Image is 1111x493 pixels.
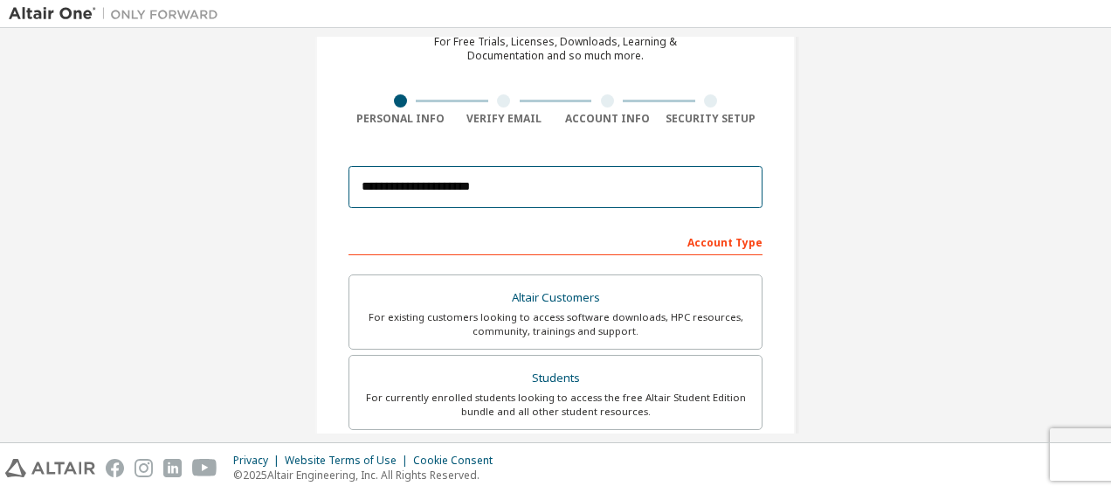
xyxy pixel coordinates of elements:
div: Altair Customers [360,286,751,310]
div: Account Type [348,227,763,255]
img: altair_logo.svg [5,459,95,477]
img: youtube.svg [192,459,217,477]
div: Students [360,366,751,391]
div: For currently enrolled students looking to access the free Altair Student Edition bundle and all ... [360,391,751,419]
p: © 2025 Altair Engineering, Inc. All Rights Reserved. [233,468,503,483]
div: For Free Trials, Licenses, Downloads, Learning & Documentation and so much more. [434,35,677,63]
div: Privacy [233,454,285,468]
div: Verify Email [452,112,556,126]
div: Account Info [555,112,659,126]
div: Security Setup [659,112,763,126]
div: Cookie Consent [413,454,503,468]
img: linkedin.svg [163,459,182,477]
img: facebook.svg [106,459,124,477]
div: For existing customers looking to access software downloads, HPC resources, community, trainings ... [360,310,751,338]
img: Altair One [9,5,227,23]
div: Personal Info [348,112,452,126]
div: Website Terms of Use [285,454,413,468]
img: instagram.svg [135,459,153,477]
